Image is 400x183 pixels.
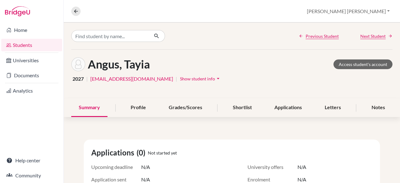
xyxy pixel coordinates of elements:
input: Find student by name... [71,30,149,42]
div: Summary [71,99,107,117]
div: Applications [267,99,309,117]
a: Community [1,169,62,182]
div: Notes [364,99,392,117]
a: Students [1,39,62,51]
span: Next Student [360,33,386,39]
span: 2027 [72,75,84,83]
span: | [86,75,88,83]
span: University offers [247,163,297,171]
a: Home [1,24,62,36]
i: arrow_drop_down [215,75,221,82]
span: Previous Student [306,33,339,39]
button: Show student infoarrow_drop_down [180,74,222,84]
div: Profile [123,99,153,117]
div: Letters [317,99,348,117]
span: (0) [137,147,148,158]
h1: Angus, Tayia [88,58,150,71]
span: N/A [297,163,306,171]
img: Bridge-U [5,6,30,16]
div: Grades/Scores [161,99,210,117]
a: Previous Student [299,33,339,39]
span: N/A [141,163,150,171]
span: Applications [91,147,137,158]
button: [PERSON_NAME] [PERSON_NAME] [304,5,392,17]
div: Shortlist [225,99,259,117]
a: Access student's account [333,59,392,69]
a: Documents [1,69,62,82]
span: Not started yet [148,150,177,156]
img: Tayia Angus's avatar [71,57,85,71]
a: Universities [1,54,62,67]
span: Upcoming deadline [91,163,141,171]
a: Help center [1,154,62,167]
a: Analytics [1,84,62,97]
a: [EMAIL_ADDRESS][DOMAIN_NAME] [90,75,173,83]
span: | [176,75,177,83]
span: Show student info [180,76,215,81]
a: Next Student [360,33,392,39]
